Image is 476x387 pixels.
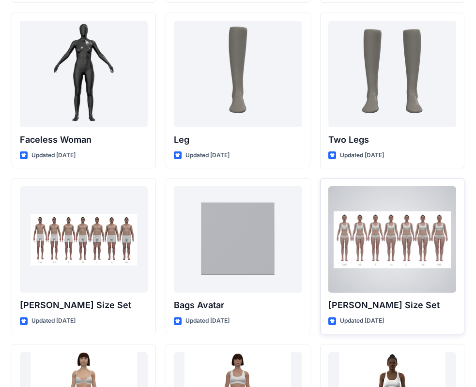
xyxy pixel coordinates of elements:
a: Leg [174,21,302,127]
p: [PERSON_NAME] Size Set [328,298,456,312]
a: Oliver Size Set [20,186,148,293]
p: [PERSON_NAME] Size Set [20,298,148,312]
p: Faceless Woman [20,133,148,147]
p: Two Legs [328,133,456,147]
a: Olivia Size Set [328,186,456,293]
p: Updated [DATE] [340,316,384,326]
p: Updated [DATE] [31,150,76,161]
p: Updated [DATE] [340,150,384,161]
p: Bags Avatar [174,298,302,312]
p: Leg [174,133,302,147]
p: Updated [DATE] [185,150,230,161]
a: Bags Avatar [174,186,302,293]
p: Updated [DATE] [31,316,76,326]
a: Faceless Woman [20,21,148,127]
a: Two Legs [328,21,456,127]
p: Updated [DATE] [185,316,230,326]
